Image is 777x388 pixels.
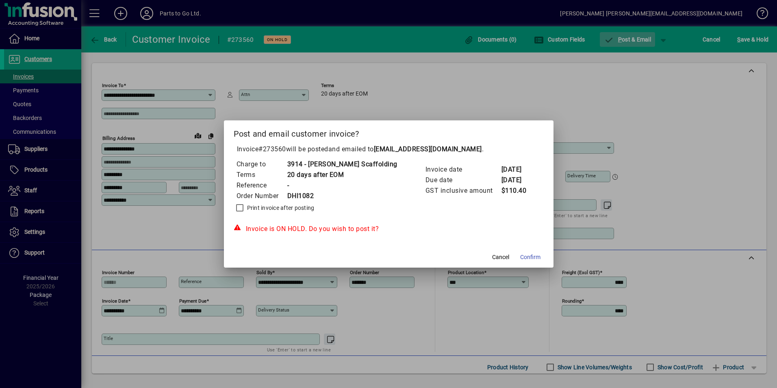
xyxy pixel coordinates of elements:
td: Due date [425,175,501,185]
td: Terms [236,170,287,180]
td: Order Number [236,191,287,201]
button: Confirm [517,250,544,264]
td: $110.40 [501,185,534,196]
td: DHI1082 [287,191,397,201]
span: and emailed to [328,145,482,153]
div: Invoice is ON HOLD. Do you wish to post it? [234,224,544,234]
td: - [287,180,397,191]
h2: Post and email customer invoice? [224,120,553,144]
td: Reference [236,180,287,191]
button: Cancel [488,250,514,264]
td: [DATE] [501,175,534,185]
td: Charge to [236,159,287,170]
td: 20 days after EOM [287,170,397,180]
p: Invoice will be posted . [234,144,544,154]
b: [EMAIL_ADDRESS][DOMAIN_NAME] [374,145,482,153]
span: Cancel [492,253,509,262]
td: 3914 - [PERSON_NAME] Scaffolding [287,159,397,170]
td: Invoice date [425,164,501,175]
td: [DATE] [501,164,534,175]
span: Confirm [520,253,540,262]
td: GST inclusive amount [425,185,501,196]
span: #273560 [258,145,286,153]
label: Print invoice after posting [245,204,315,212]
